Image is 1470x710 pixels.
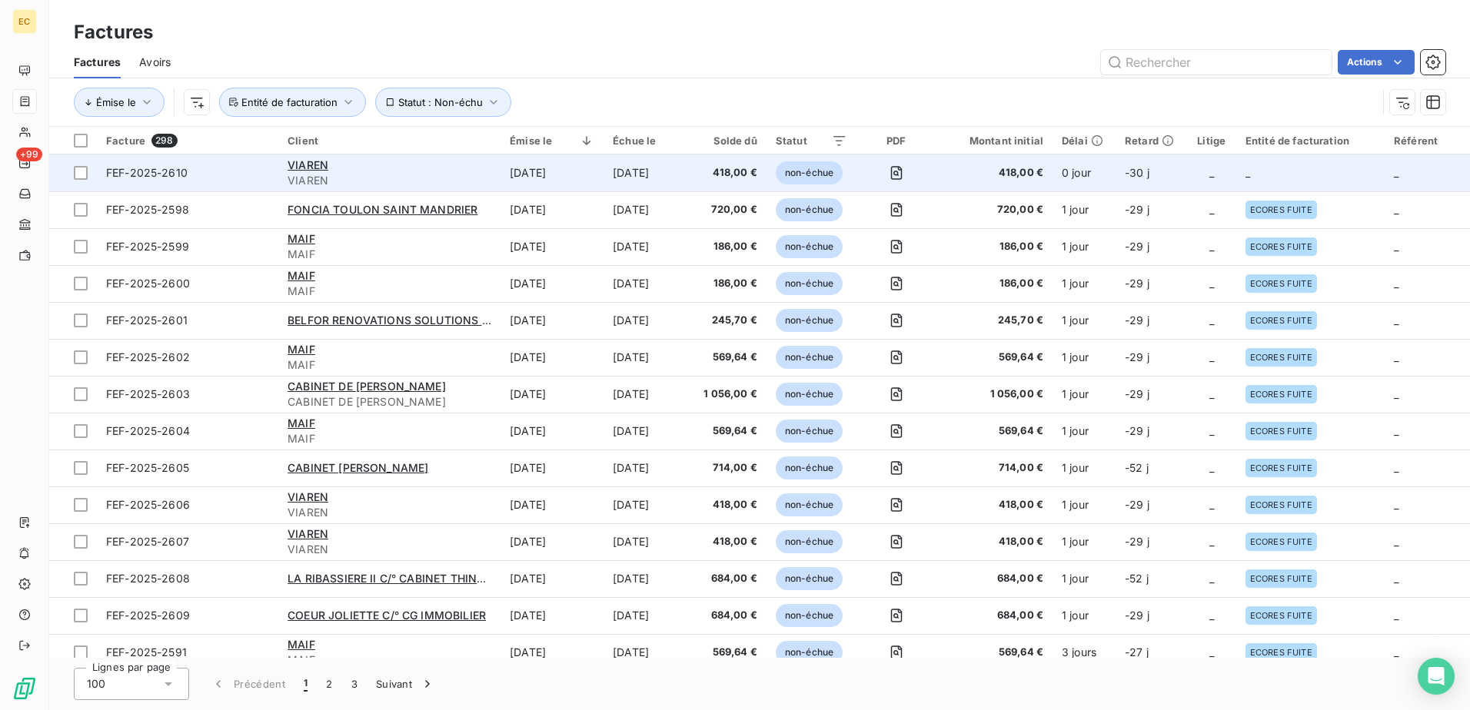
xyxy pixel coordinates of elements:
[1209,572,1214,585] span: _
[106,424,190,437] span: FEF-2025-2604
[697,239,757,254] span: 186,00 €
[1394,240,1398,253] span: _
[1125,166,1149,179] span: -30 j
[1101,50,1332,75] input: Rechercher
[398,96,483,108] span: Statut : Non-échu
[945,497,1043,513] span: 418,00 €
[501,486,604,523] td: [DATE]
[106,572,190,585] span: FEF-2025-2608
[1125,277,1149,290] span: -29 j
[288,394,491,410] span: CABINET DE [PERSON_NAME]
[501,450,604,486] td: [DATE]
[776,456,843,479] span: non-échue
[1053,450,1116,486] td: 1 jour
[945,423,1043,439] span: 569,64 €
[1053,486,1116,523] td: 1 jour
[501,523,604,560] td: [DATE]
[317,668,341,700] button: 2
[1053,413,1116,450] td: 1 jour
[12,676,37,701] img: Logo LeanPay
[501,302,604,339] td: [DATE]
[74,88,165,117] button: Émise le
[1209,645,1214,659] span: _
[1250,611,1312,620] span: ECORES FUITE
[288,314,503,327] span: BELFOR RENOVATIONS SOLUTIONS BRS
[945,571,1043,586] span: 684,00 €
[288,638,315,651] span: MAIF
[1053,523,1116,560] td: 1 jour
[106,609,190,622] span: FEF-2025-2609
[201,668,294,700] button: Précédent
[1053,339,1116,376] td: 1 jour
[106,498,190,511] span: FEF-2025-2606
[1250,390,1312,399] span: ECORES FUITE
[1209,203,1214,216] span: _
[241,96,338,108] span: Entité de facturation
[866,134,926,147] div: PDF
[288,357,491,373] span: MAIF
[604,560,688,597] td: [DATE]
[1394,609,1398,622] span: _
[945,165,1043,181] span: 418,00 €
[151,134,177,148] span: 298
[776,235,843,258] span: non-échue
[1250,463,1312,473] span: ECORES FUITE
[776,493,843,516] span: non-échue
[604,597,688,634] td: [DATE]
[288,527,328,540] span: VIAREN
[106,166,188,179] span: FEF-2025-2610
[1125,134,1178,147] div: Retard
[776,604,843,627] span: non-échue
[604,228,688,265] td: [DATE]
[776,530,843,553] span: non-échue
[697,276,757,291] span: 186,00 €
[945,239,1043,254] span: 186,00 €
[1053,265,1116,302] td: 1 jour
[1209,387,1214,400] span: _
[945,276,1043,291] span: 186,00 €
[697,165,757,181] span: 418,00 €
[1209,240,1214,253] span: _
[288,269,315,282] span: MAIF
[697,313,757,328] span: 245,70 €
[945,534,1043,549] span: 418,00 €
[288,416,315,430] span: MAIF
[945,387,1043,402] span: 1 056,00 €
[945,645,1043,660] span: 569,64 €
[1125,203,1149,216] span: -29 j
[501,560,604,597] td: [DATE]
[106,134,145,147] span: Facture
[288,284,491,299] span: MAIF
[1394,314,1398,327] span: _
[96,96,136,108] span: Émise le
[288,203,477,216] span: FONCIA TOULON SAINT MANDRIER
[1125,314,1149,327] span: -29 j
[776,272,843,295] span: non-échue
[501,413,604,450] td: [DATE]
[1394,572,1398,585] span: _
[1125,609,1149,622] span: -29 j
[501,634,604,671] td: [DATE]
[1062,134,1106,147] div: Délai
[1250,242,1312,251] span: ECORES FUITE
[288,461,428,474] span: CABINET [PERSON_NAME]
[945,134,1043,147] div: Montant initial
[604,302,688,339] td: [DATE]
[604,413,688,450] td: [DATE]
[1209,277,1214,290] span: _
[106,277,190,290] span: FEF-2025-2600
[613,134,679,147] div: Échue le
[604,339,688,376] td: [DATE]
[501,376,604,413] td: [DATE]
[288,609,486,622] span: COEUR JOLIETTE C/° CG IMMOBILIER
[776,383,843,406] span: non-échue
[74,18,153,46] h3: Factures
[697,571,757,586] span: 684,00 €
[304,676,308,692] span: 1
[288,431,491,446] span: MAIF
[604,265,688,302] td: [DATE]
[1394,203,1398,216] span: _
[288,542,491,557] span: VIAREN
[501,597,604,634] td: [DATE]
[1394,498,1398,511] span: _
